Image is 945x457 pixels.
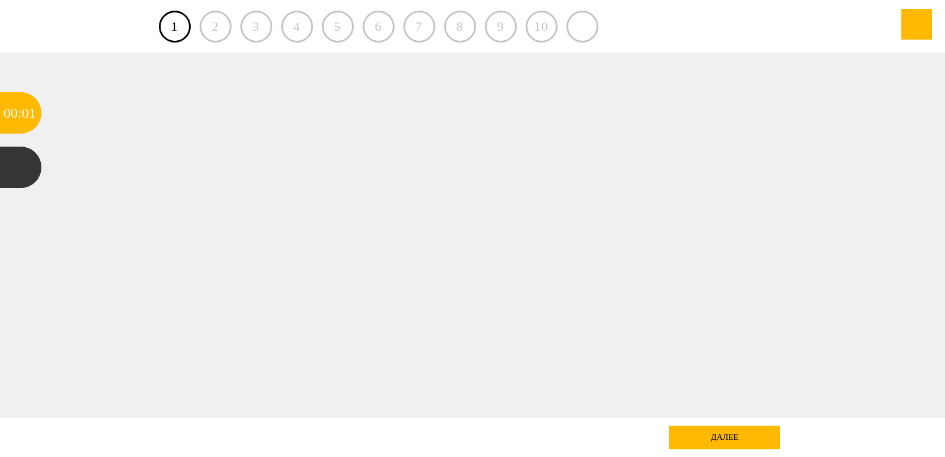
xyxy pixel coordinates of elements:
div: 8 [444,11,476,43]
div: 01 [22,92,36,134]
div: далее [669,426,780,449]
div: 5 [322,11,354,43]
div: 4 [281,11,313,43]
div: 3 [240,11,272,43]
div: 2 [200,11,232,43]
div: 9 [485,11,517,43]
div: 10 [526,11,558,43]
div: 7 [403,11,435,43]
div: : [18,92,22,134]
div: 00 [4,92,18,134]
a: 1 [159,11,191,43]
div: 6 [363,11,395,43]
